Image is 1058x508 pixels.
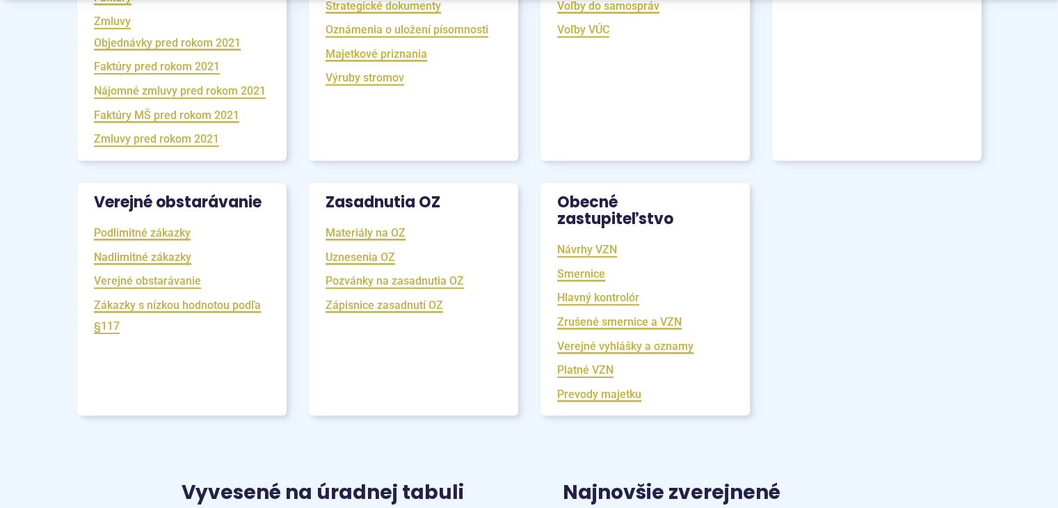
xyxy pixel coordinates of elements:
a: Platné VZN [557,362,614,378]
a: Návrhy VZN [557,241,617,257]
a: Faktúry pred rokom 2021 [94,58,220,74]
a: Nájomné zmluvy pred rokom 2021 [94,83,266,99]
a: Smernice [557,266,605,282]
a: Verejné vyhlášky a oznamy [557,338,694,354]
a: Uznesenia OZ [326,249,395,265]
h3: Zasadnutia OZ [309,183,518,222]
a: Výruby stromov [326,70,404,86]
a: Nadlimitné zákazky [94,249,191,265]
a: Verejné obstarávanie [94,273,201,289]
h3: Obecné zastupiteľstvo [540,183,750,239]
h3: Vyvesené na úradnej tabuli [182,482,496,504]
h3: Najnovšie zverejnené [563,482,877,504]
a: Materiály na OZ [326,225,406,241]
a: Zmluvy [94,13,131,29]
a: Majetkové priznania [326,46,427,62]
h3: Verejné obstarávanie [77,183,287,222]
a: Voľby VÚC [557,22,609,38]
a: Zmluvy pred rokom 2021 [94,131,219,147]
a: Zrušené smernice a VZN [557,314,682,330]
a: Oznámenia o uložení písomnosti [326,22,488,38]
a: Prevody majetku [557,386,641,402]
a: Hlavný kontrolór [557,289,639,305]
a: Pozvánky na zasadnutia OZ [326,273,464,289]
a: Zákazky s nízkou hodnotou podľa §117 [94,297,261,335]
a: Objednávky pred rokom 2021 [94,35,241,51]
a: Zápisnice zasadnutí OZ [326,297,443,313]
a: Faktúry MŠ pred rokom 2021 [94,107,239,123]
a: Podlimitné zákazky [94,225,191,241]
